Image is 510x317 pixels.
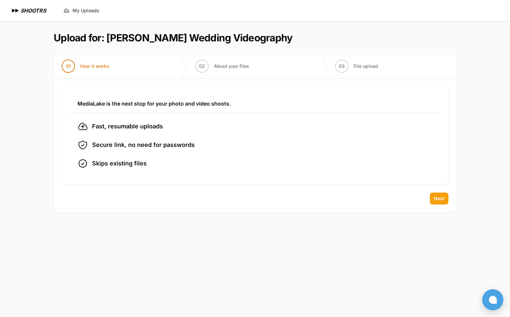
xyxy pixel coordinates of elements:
h1: SHOOTRS [21,7,46,15]
span: Secure link, no need for passwords [92,140,195,150]
span: Fast, resumable uploads [92,122,163,131]
span: 03 [339,63,345,69]
img: SHOOTRS [11,7,21,15]
a: My Uploads [59,5,103,17]
span: About your files [214,63,249,69]
h1: Upload for: [PERSON_NAME] Wedding Videography [54,32,292,44]
button: 03 File upload [327,54,386,78]
button: Open chat window [482,289,503,310]
button: 01 How it works [54,54,117,78]
button: 02 About your files [187,54,257,78]
span: Next [434,195,444,202]
a: SHOOTRS SHOOTRS [11,7,46,15]
span: 01 [66,63,71,69]
span: Skips existing files [92,159,147,168]
button: Next [430,193,448,204]
span: My Uploads [73,7,99,14]
span: How it works [80,63,109,69]
span: 02 [199,63,205,69]
h3: MediaLake is the next stop for your photo and video shoots. [77,100,433,108]
span: File upload [354,63,378,69]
